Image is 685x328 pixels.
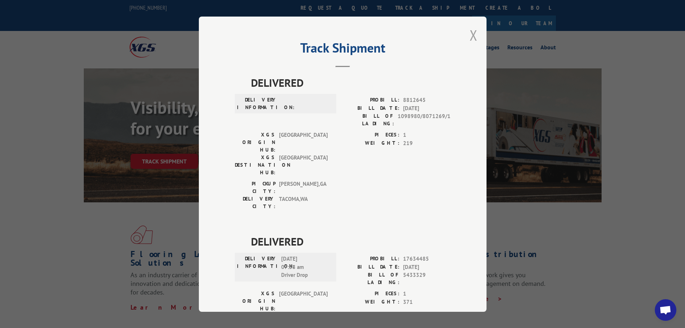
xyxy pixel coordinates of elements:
[251,75,451,91] span: DELIVERED
[235,43,451,57] h2: Track Shipment
[279,180,328,195] span: [PERSON_NAME] , GA
[398,112,451,127] span: 1098980/8071269/1
[237,255,278,279] label: DELIVERY INFORMATION:
[403,96,451,104] span: 8812645
[403,290,451,298] span: 1
[279,290,328,313] span: [GEOGRAPHIC_DATA]
[235,154,275,176] label: XGS DESTINATION HUB:
[279,195,328,210] span: TACOMA , WA
[237,96,278,111] label: DELIVERY INFORMATION:
[343,139,399,147] label: WEIGHT:
[235,131,275,154] label: XGS ORIGIN HUB:
[235,180,275,195] label: PICKUP CITY:
[251,233,451,250] span: DELIVERED
[235,290,275,313] label: XGS ORIGIN HUB:
[281,255,330,279] span: [DATE] 07:58 am Driver Drop
[343,96,399,104] label: PROBILL:
[343,263,399,271] label: BILL DATE:
[343,298,399,306] label: WEIGHT:
[403,139,451,147] span: 219
[343,255,399,263] label: PROBILL:
[403,298,451,306] span: 371
[343,104,399,112] label: BILL DATE:
[403,255,451,263] span: 17634485
[343,131,399,139] label: PIECES:
[343,290,399,298] label: PIECES:
[403,104,451,112] span: [DATE]
[655,299,676,321] div: Open chat
[235,195,275,210] label: DELIVERY CITY:
[403,263,451,271] span: [DATE]
[343,112,394,127] label: BILL OF LADING:
[403,131,451,139] span: 1
[343,271,399,286] label: BILL OF LADING:
[279,154,328,176] span: [GEOGRAPHIC_DATA]
[470,26,478,45] button: Close modal
[403,271,451,286] span: 5433329
[279,131,328,154] span: [GEOGRAPHIC_DATA]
